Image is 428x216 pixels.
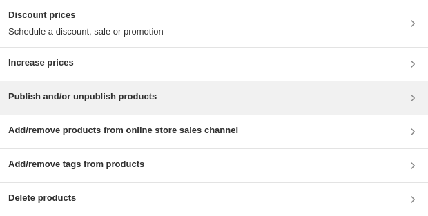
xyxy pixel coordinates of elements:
[8,90,157,104] h3: Publish and/or unpublish products
[8,124,238,137] h3: Add/remove products from online store sales channel
[8,25,164,39] p: Schedule a discount, sale or promotion
[8,56,74,70] h3: Increase prices
[8,157,144,171] h3: Add/remove tags from products
[8,8,164,22] h3: Discount prices
[8,191,76,205] h3: Delete products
